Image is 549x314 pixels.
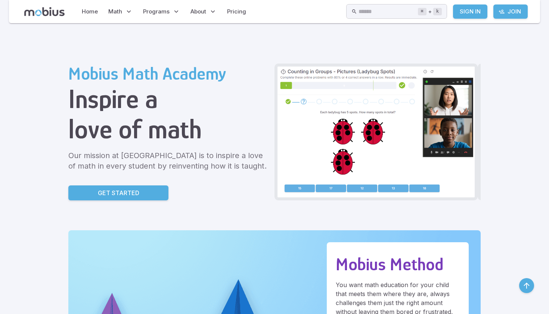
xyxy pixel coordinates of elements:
a: Get Started [68,185,168,200]
a: Pricing [225,3,248,20]
span: Programs [143,7,170,16]
span: Math [108,7,122,16]
span: About [190,7,206,16]
div: + [418,7,442,16]
h2: Mobius Method [336,254,460,274]
p: Our mission at [GEOGRAPHIC_DATA] is to inspire a love of math in every student by reinventing how... [68,150,269,171]
kbd: k [433,8,442,15]
a: Sign In [453,4,487,19]
img: Grade 2 Class [277,67,475,197]
a: Home [80,3,100,20]
h2: Mobius Math Academy [68,64,269,84]
p: Get Started [98,188,139,197]
h1: love of math [68,114,269,144]
kbd: ⌘ [418,8,427,15]
a: Join [493,4,528,19]
h1: Inspire a [68,84,269,114]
